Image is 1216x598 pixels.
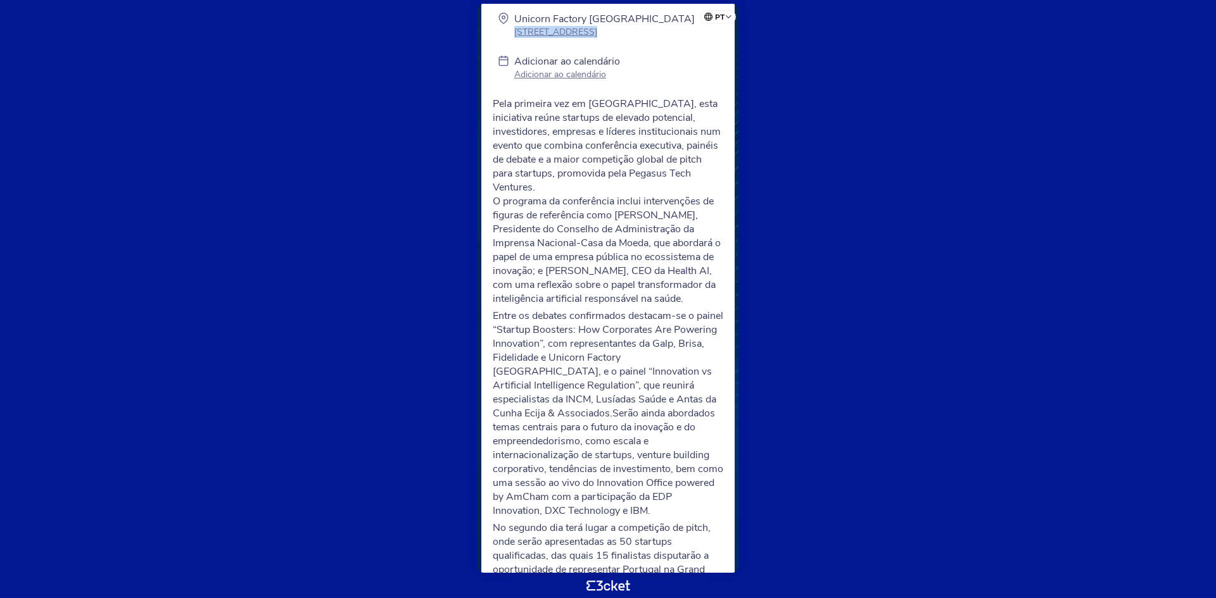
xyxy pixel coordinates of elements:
p: Entre os debates confirmados destacam-se o painel “Startup Boosters: How Corporates Are Powering ... [493,309,723,518]
p: [STREET_ADDRESS] [514,26,695,38]
p: O programa da conferência inclui intervenções de figuras de referência como [PERSON_NAME], Presid... [493,194,723,306]
span: Pela primeira vez em [GEOGRAPHIC_DATA], esta iniciativa reúne startups de elevado potencial, inve... [493,97,721,194]
p: Adicionar ao calendário [514,68,620,80]
a: Unicorn Factory [GEOGRAPHIC_DATA] [STREET_ADDRESS] [514,12,695,38]
p: Unicorn Factory [GEOGRAPHIC_DATA] [514,12,695,26]
a: Adicionar ao calendário Adicionar ao calendário [514,54,620,83]
p: Adicionar ao calendário [514,54,620,68]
